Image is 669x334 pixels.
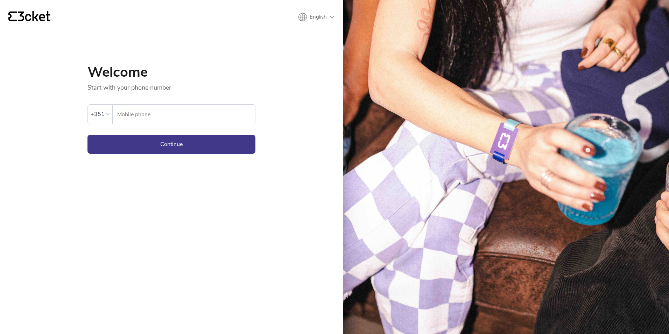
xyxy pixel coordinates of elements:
button: Continue [87,135,255,154]
input: Mobile phone [117,105,255,124]
div: +351 [91,109,105,119]
h1: Welcome [87,65,255,79]
label: Mobile phone [113,105,255,124]
a: {' '} [8,11,50,23]
g: {' '} [8,12,17,21]
p: Start with your phone number [87,79,255,92]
